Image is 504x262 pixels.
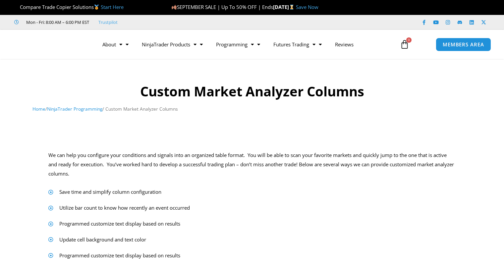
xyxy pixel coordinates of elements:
img: 🍂 [172,5,177,10]
a: Futures Trading [267,37,328,52]
h1: Custom Market Analyzer Columns [32,82,472,101]
a: NinjaTrader Products [135,37,209,52]
a: 0 [390,35,419,54]
a: Home [32,106,45,112]
nav: Breadcrumb [32,105,472,113]
span: 0 [406,37,412,43]
a: About [96,37,135,52]
span: SEPTEMBER SALE | Up To 50% OFF | Ends [171,4,273,10]
span: Save time and simplify column configuration [58,187,161,197]
span: Programmed customize text display based on results [58,219,180,229]
a: NinjaTrader Programming [47,106,102,112]
a: MEMBERS AREA [436,38,491,51]
span: MEMBERS AREA [443,42,484,47]
span: Compare Trade Copier Solutions [14,4,124,10]
span: Mon - Fri: 8:00 AM – 6:00 PM EST [25,18,89,26]
span: Programmed customize text display based on results [58,251,180,260]
img: ⌛ [289,5,294,10]
img: 🏆 [15,5,20,10]
strong: [DATE] [273,4,296,10]
a: Start Here [101,4,124,10]
a: Save Now [296,4,318,10]
span: Utilize bar count to know how recently an event occurred [58,203,190,213]
span: Update cell background and text color [58,235,146,244]
img: LogoAI | Affordable Indicators – NinjaTrader [14,32,85,56]
nav: Menu [96,37,393,52]
a: Trustpilot [98,18,118,26]
a: Programming [209,37,267,52]
img: 🥇 [94,5,99,10]
a: Reviews [328,37,360,52]
p: We can help you configure your conditions and signals into an organized table format. You will be... [48,151,456,179]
